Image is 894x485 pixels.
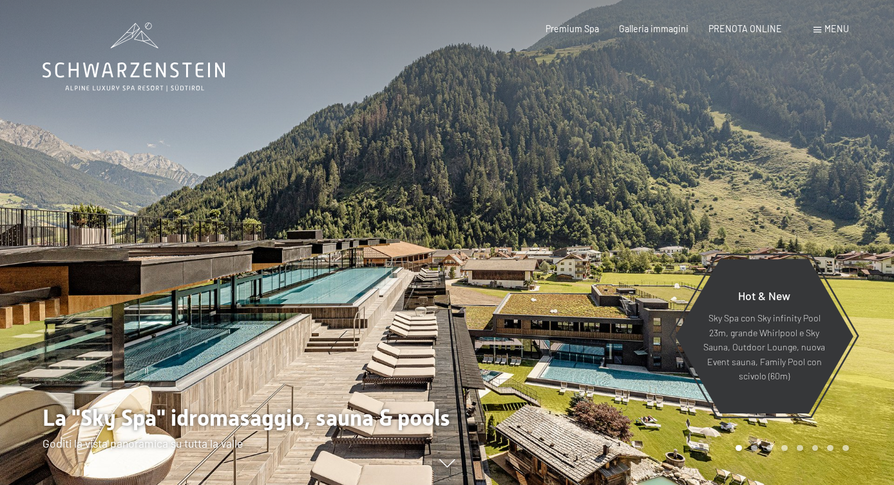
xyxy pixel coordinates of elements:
p: Sky Spa con Sky infinity Pool 23m, grande Whirlpool e Sky Sauna, Outdoor Lounge, nuova Event saun... [703,311,826,384]
div: Carousel Page 4 [781,445,788,452]
a: Premium Spa [546,23,599,34]
a: PRENOTA ONLINE [709,23,782,34]
div: Carousel Page 1 (Current Slide) [736,445,742,452]
span: Menu [824,23,849,34]
div: Carousel Page 7 [827,445,833,452]
a: Galleria immagini [619,23,689,34]
div: Carousel Page 2 [751,445,757,452]
span: Hot & New [738,289,790,303]
div: Carousel Page 5 [797,445,803,452]
a: Hot & New Sky Spa con Sky infinity Pool 23m, grande Whirlpool e Sky Sauna, Outdoor Lounge, nuova ... [674,258,854,414]
div: Carousel Page 8 [842,445,849,452]
div: Carousel Page 6 [812,445,819,452]
div: Carousel Page 3 [766,445,773,452]
div: Carousel Pagination [731,445,848,452]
